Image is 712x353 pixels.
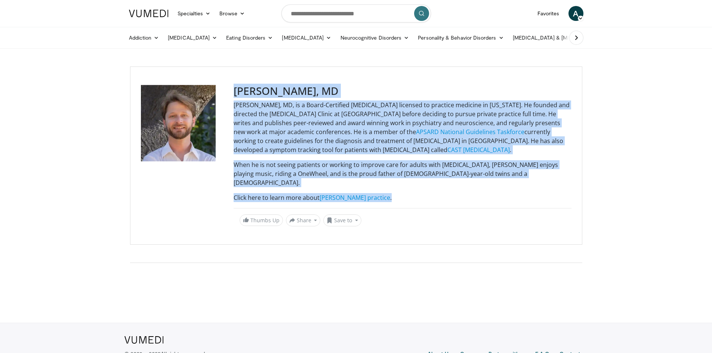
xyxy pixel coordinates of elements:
p: [PERSON_NAME], MD, is a Board-Certified [MEDICAL_DATA] licensed to practice medicine in [US_STATE... [234,100,571,154]
a: Favorites [533,6,564,21]
a: [MEDICAL_DATA] & [MEDICAL_DATA] [508,30,615,45]
a: Neurocognitive Disorders [336,30,414,45]
input: Search topics, interventions [281,4,431,22]
p: Click here to learn more about . [234,193,571,202]
button: Share [286,214,321,226]
p: When he is not seeing patients or working to improve care for adults with [MEDICAL_DATA], [PERSON... [234,160,571,187]
h3: [PERSON_NAME], MD [234,85,571,97]
img: VuMedi Logo [129,10,169,17]
a: CAST [MEDICAL_DATA] [447,146,510,154]
a: Eating Disorders [222,30,277,45]
a: Browse [215,6,249,21]
a: A [568,6,583,21]
a: [PERSON_NAME] practice [320,193,390,202]
a: [MEDICAL_DATA] [163,30,222,45]
a: Thumbs Up [240,214,283,226]
button: Save to [323,214,361,226]
img: VuMedi Logo [124,336,164,344]
a: Addiction [124,30,164,45]
a: APSARD National Guidelines Taskforce [416,128,524,136]
a: Specialties [173,6,215,21]
a: [MEDICAL_DATA] [277,30,336,45]
a: Personality & Behavior Disorders [413,30,508,45]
